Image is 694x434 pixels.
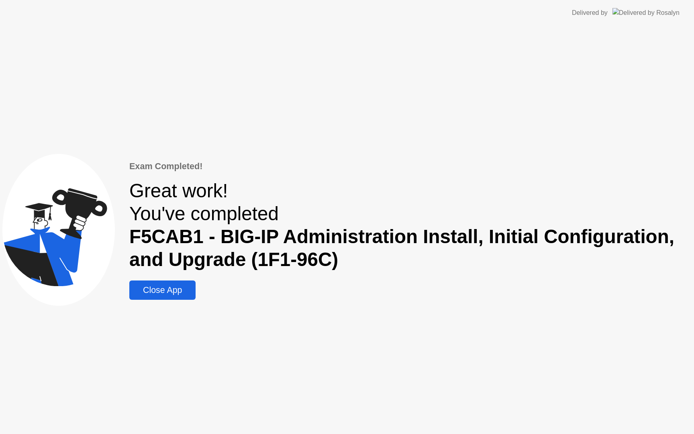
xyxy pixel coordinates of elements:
[132,285,193,295] div: Close App
[572,8,608,18] div: Delivered by
[612,8,680,17] img: Delivered by Rosalyn
[129,226,674,270] b: F5CAB1 - BIG-IP Administration Install, Initial Configuration, and Upgrade (1F1-96C)
[129,280,196,300] button: Close App
[129,179,692,271] div: Great work! You've completed
[129,160,692,173] div: Exam Completed!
